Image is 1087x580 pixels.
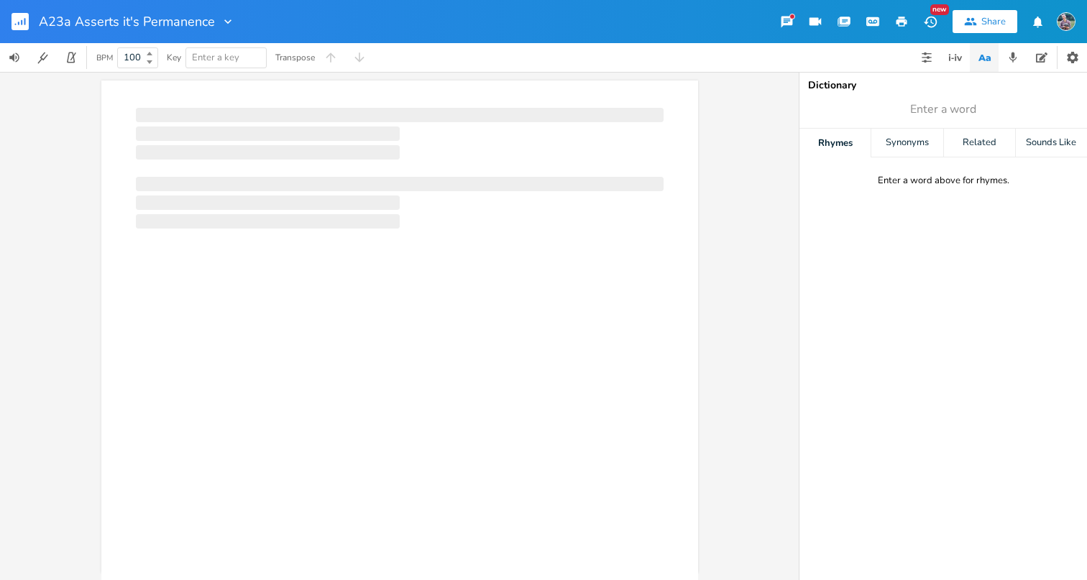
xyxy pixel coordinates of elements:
img: Jason McVay [1057,12,1075,31]
div: Dictionary [808,80,1078,91]
span: Enter a key [192,51,239,64]
button: Share [953,10,1017,33]
div: Synonyms [871,129,942,157]
div: Enter a word above for rhymes. [878,175,1009,187]
div: Rhymes [799,129,871,157]
div: Key [167,53,181,62]
button: New [916,9,945,34]
span: A23a Asserts it's Permanence [39,15,215,28]
span: Enter a word [910,101,976,118]
div: Sounds Like [1016,129,1087,157]
div: Related [944,129,1015,157]
div: New [930,4,949,15]
div: Share [981,15,1006,28]
div: BPM [96,54,113,62]
div: Transpose [275,53,315,62]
